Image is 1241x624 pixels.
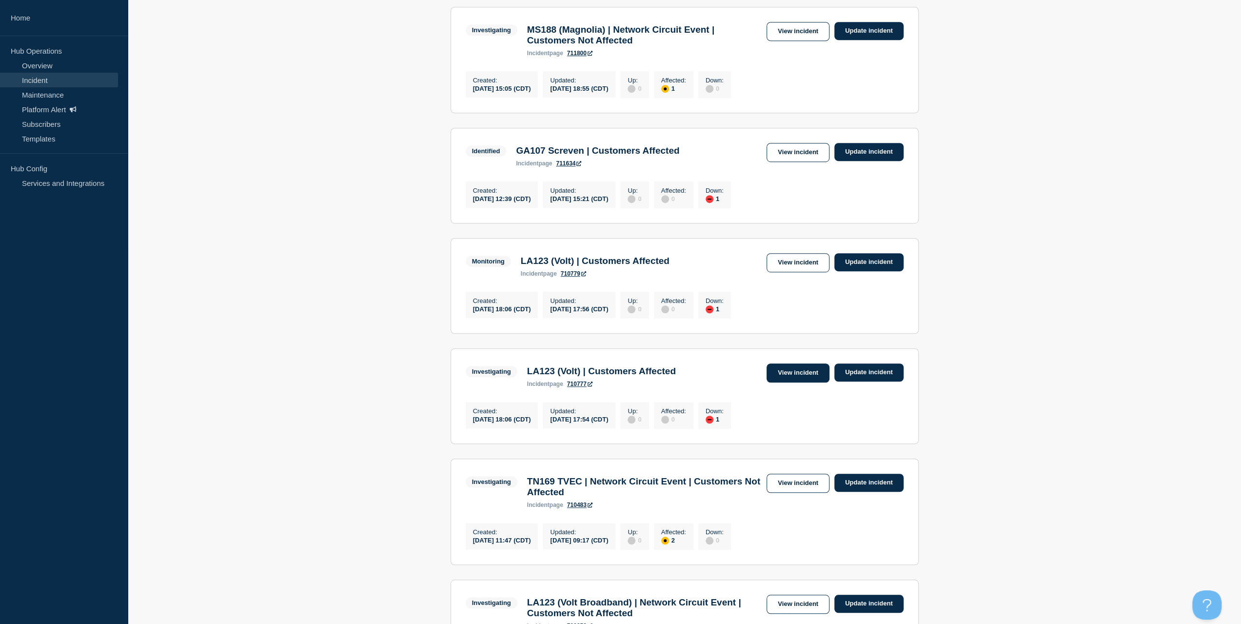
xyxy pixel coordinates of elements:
[550,297,608,304] p: Updated :
[706,194,724,203] div: 1
[473,297,531,304] p: Created :
[661,305,669,313] div: disabled
[628,195,635,203] div: disabled
[661,407,686,415] p: Affected :
[628,297,641,304] p: Up :
[466,256,511,267] span: Monitoring
[527,381,550,387] span: incident
[527,381,563,387] p: page
[834,22,904,40] a: Update incident
[473,407,531,415] p: Created :
[628,537,635,544] div: disabled
[661,537,669,544] div: affected
[628,407,641,415] p: Up :
[516,160,552,167] p: page
[628,84,641,93] div: 0
[521,270,543,277] span: incident
[767,22,829,41] a: View incident
[556,160,581,167] a: 711634
[706,416,713,423] div: down
[466,476,517,487] span: Investigating
[567,502,592,508] a: 710483
[561,270,586,277] a: 710779
[767,363,829,382] a: View incident
[706,85,713,93] div: disabled
[628,187,641,194] p: Up :
[706,415,724,423] div: 1
[527,50,550,57] span: incident
[706,407,724,415] p: Down :
[516,160,538,167] span: incident
[661,85,669,93] div: affected
[706,537,713,544] div: disabled
[767,474,829,493] a: View incident
[473,304,531,313] div: [DATE] 18:06 (CDT)
[661,528,686,536] p: Affected :
[661,195,669,203] div: disabled
[661,297,686,304] p: Affected :
[661,415,686,423] div: 0
[661,536,686,544] div: 2
[527,502,550,508] span: incident
[466,597,517,608] span: Investigating
[834,595,904,613] a: Update incident
[473,84,531,92] div: [DATE] 15:05 (CDT)
[527,366,676,377] h3: LA123 (Volt) | Customers Affected
[473,187,531,194] p: Created :
[834,143,904,161] a: Update incident
[473,194,531,202] div: [DATE] 12:39 (CDT)
[767,253,829,272] a: View incident
[661,194,686,203] div: 0
[661,416,669,423] div: disabled
[527,24,762,46] h3: MS188 (Magnolia) | Network Circuit Event | Customers Not Affected
[550,194,608,202] div: [DATE] 15:21 (CDT)
[706,304,724,313] div: 1
[550,528,608,536] p: Updated :
[473,528,531,536] p: Created :
[628,415,641,423] div: 0
[661,304,686,313] div: 0
[628,194,641,203] div: 0
[767,143,829,162] a: View incident
[550,407,608,415] p: Updated :
[527,502,563,508] p: page
[661,77,686,84] p: Affected :
[706,305,713,313] div: down
[706,187,724,194] p: Down :
[527,476,762,498] h3: TN169 TVEC | Network Circuit Event | Customers Not Affected
[834,474,904,492] a: Update incident
[521,270,557,277] p: page
[527,50,563,57] p: page
[834,363,904,382] a: Update incident
[628,304,641,313] div: 0
[706,528,724,536] p: Down :
[1192,590,1221,620] iframe: Help Scout Beacon - Open
[628,528,641,536] p: Up :
[706,536,724,544] div: 0
[567,50,592,57] a: 711800
[628,77,641,84] p: Up :
[661,187,686,194] p: Affected :
[473,77,531,84] p: Created :
[834,253,904,271] a: Update incident
[628,416,635,423] div: disabled
[628,536,641,544] div: 0
[567,381,592,387] a: 710777
[516,145,679,156] h3: GA107 Screven | Customers Affected
[473,415,531,423] div: [DATE] 18:06 (CDT)
[466,145,507,157] span: Identified
[706,195,713,203] div: down
[550,77,608,84] p: Updated :
[521,256,670,266] h3: LA123 (Volt) | Customers Affected
[550,536,608,544] div: [DATE] 09:17 (CDT)
[706,84,724,93] div: 0
[628,85,635,93] div: disabled
[466,24,517,36] span: Investigating
[466,366,517,377] span: Investigating
[706,77,724,84] p: Down :
[550,304,608,313] div: [DATE] 17:56 (CDT)
[550,187,608,194] p: Updated :
[550,415,608,423] div: [DATE] 17:54 (CDT)
[628,305,635,313] div: disabled
[527,597,762,619] h3: LA123 (Volt Broadband) | Network Circuit Event | Customers Not Affected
